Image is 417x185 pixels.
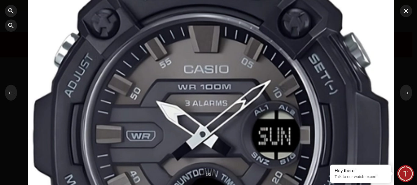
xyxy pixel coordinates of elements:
[397,165,414,182] div: Chat Widget
[201,169,216,180] div: 1 / 3
[335,168,386,174] div: Hey there!
[335,174,386,180] p: Talk to our watch expert!
[400,85,412,101] button: →
[5,85,17,101] button: ←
